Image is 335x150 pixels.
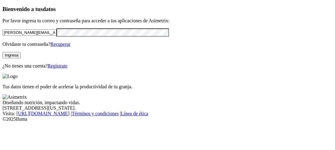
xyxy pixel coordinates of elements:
div: Visita : | | [2,111,333,116]
h3: Bienvenido a tus [2,6,333,13]
div: [STREET_ADDRESS][US_STATE]. [2,105,333,111]
img: Asimetrix [2,94,27,100]
a: Regístrate [48,63,67,68]
p: Por favor ingresa tu correo y contraseña para acceder a tus aplicaciones de Asimetrix: [2,18,333,24]
img: Logo [2,74,18,79]
div: Diseñando nutrición, impactando vidas. [2,100,333,105]
a: Línea de ética [121,111,148,116]
input: Tu correo [2,29,56,36]
p: Tus datos tienen el poder de acelerar la productividad de tu granja. [2,84,333,90]
p: Olvidaste tu contraseña? [2,42,333,47]
a: Recuperar [50,42,70,47]
a: [URL][DOMAIN_NAME] [16,111,70,116]
button: Ingresa [2,52,21,58]
span: datos [43,6,56,12]
div: © 2025 Iluma [2,116,333,122]
a: Términos y condiciones [72,111,119,116]
p: ¿No tienes una cuenta? [2,63,333,69]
